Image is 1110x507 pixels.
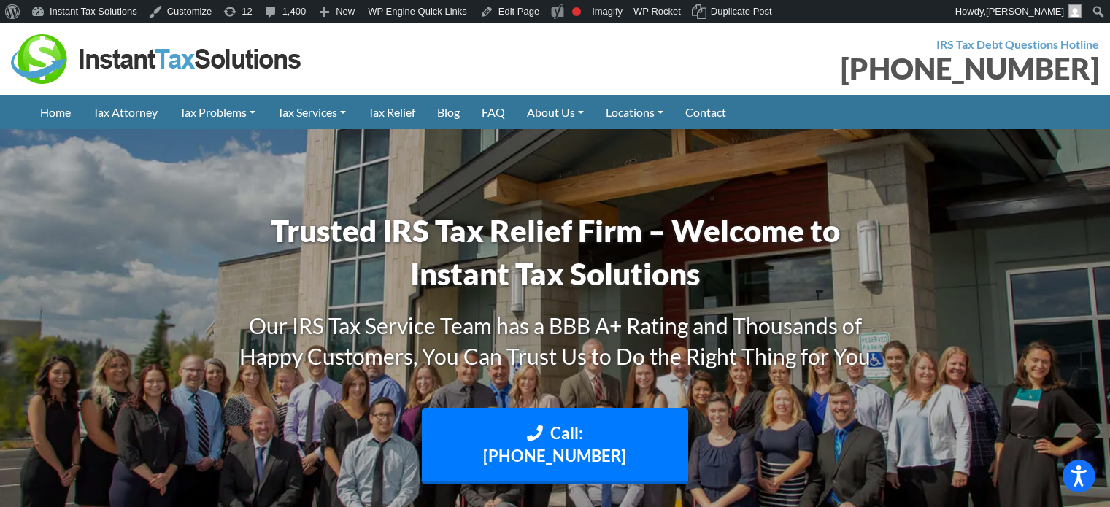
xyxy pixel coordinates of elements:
[595,95,674,129] a: Locations
[986,6,1064,17] span: [PERSON_NAME]
[422,408,689,485] a: Call: [PHONE_NUMBER]
[220,310,891,371] h3: Our IRS Tax Service Team has a BBB A+ Rating and Thousands of Happy Customers, You Can Trust Us t...
[266,95,357,129] a: Tax Services
[516,95,595,129] a: About Us
[11,34,303,84] img: Instant Tax Solutions Logo
[82,95,169,129] a: Tax Attorney
[169,95,266,129] a: Tax Problems
[29,95,82,129] a: Home
[572,7,581,16] div: Focus keyphrase not set
[674,95,737,129] a: Contact
[566,54,1100,83] div: [PHONE_NUMBER]
[11,50,303,64] a: Instant Tax Solutions Logo
[936,37,1099,51] strong: IRS Tax Debt Questions Hotline
[471,95,516,129] a: FAQ
[426,95,471,129] a: Blog
[220,209,891,295] h1: Trusted IRS Tax Relief Firm – Welcome to Instant Tax Solutions
[357,95,426,129] a: Tax Relief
